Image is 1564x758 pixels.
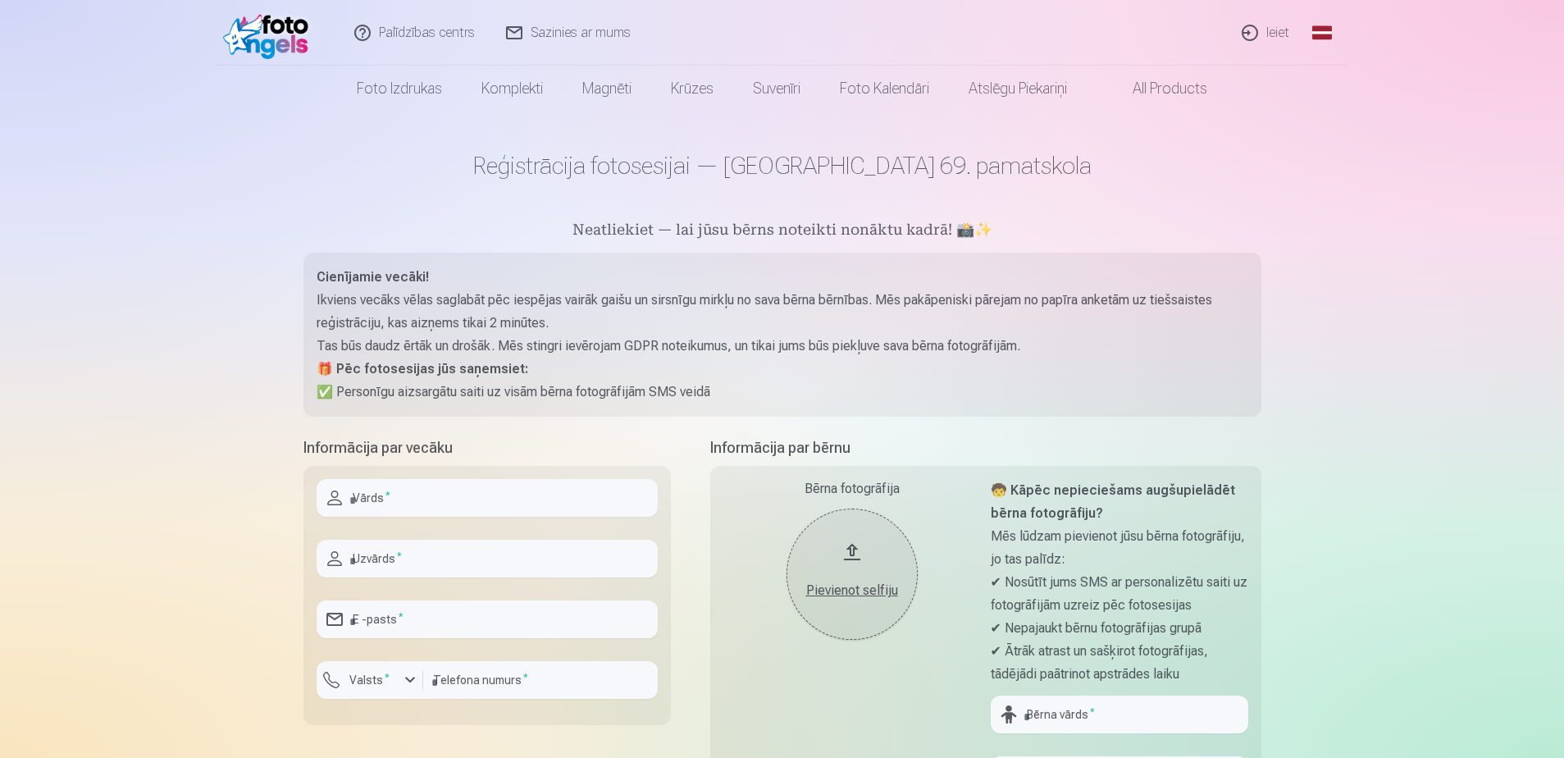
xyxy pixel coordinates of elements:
[803,581,901,600] div: Pievienot selfiju
[787,509,918,640] button: Pievienot selfiju
[303,436,671,459] h5: Informācija par vecāku
[651,66,733,112] a: Krūzes
[710,436,1261,459] h5: Informācija par bērnu
[723,479,981,499] div: Bērna fotogrāfija
[317,335,1248,358] p: Tas būs daudz ērtāk un drošāk. Mēs stingri ievērojam GDPR noteikumus, un tikai jums būs piekļuve ...
[1087,66,1227,112] a: All products
[991,640,1248,686] p: ✔ Ātrāk atrast un sašķirot fotogrāfijas, tādējādi paātrinot apstrādes laiku
[462,66,563,112] a: Komplekti
[317,269,429,285] strong: Cienījamie vecāki!
[991,571,1248,617] p: ✔ Nosūtīt jums SMS ar personalizētu saiti uz fotogrāfijām uzreiz pēc fotosesijas
[563,66,651,112] a: Magnēti
[317,361,528,377] strong: 🎁 Pēc fotosesijas jūs saņemsiet:
[991,482,1235,521] strong: 🧒 Kāpēc nepieciešams augšupielādēt bērna fotogrāfiju?
[303,220,1261,243] h5: Neatliekiet — lai jūsu bērns noteikti nonāktu kadrā! 📸✨
[223,7,317,59] img: /fa1
[820,66,949,112] a: Foto kalendāri
[337,66,462,112] a: Foto izdrukas
[317,661,423,699] button: Valsts*
[733,66,820,112] a: Suvenīri
[991,617,1248,640] p: ✔ Nepajaukt bērnu fotogrāfijas grupā
[317,289,1248,335] p: Ikviens vecāks vēlas saglabāt pēc iespējas vairāk gaišu un sirsnīgu mirkļu no sava bērna bērnības...
[949,66,1087,112] a: Atslēgu piekariņi
[303,151,1261,180] h1: Reģistrācija fotosesijai — [GEOGRAPHIC_DATA] 69. pamatskola
[343,672,396,688] label: Valsts
[317,381,1248,404] p: ✅ Personīgu aizsargātu saiti uz visām bērna fotogrāfijām SMS veidā
[991,525,1248,571] p: Mēs lūdzam pievienot jūsu bērna fotogrāfiju, jo tas palīdz:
